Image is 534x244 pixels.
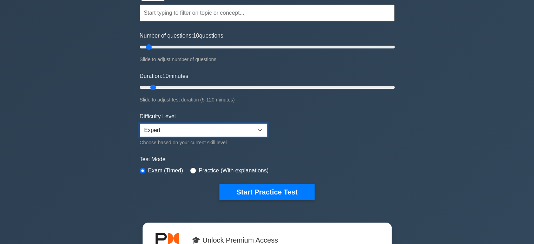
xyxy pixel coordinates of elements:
[140,5,395,21] input: Start typing to filter on topic or concept...
[140,112,176,121] label: Difficulty Level
[140,55,395,64] div: Slide to adjust number of questions
[140,72,189,80] label: Duration: minutes
[162,73,169,79] span: 10
[219,184,314,200] button: Start Practice Test
[199,166,269,175] label: Practice (With explanations)
[140,32,223,40] label: Number of questions: questions
[148,166,183,175] label: Exam (Timed)
[193,33,199,39] span: 10
[140,138,267,147] div: Choose based on your current skill level
[140,95,395,104] div: Slide to adjust test duration (5-120 minutes)
[140,155,395,164] label: Test Mode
